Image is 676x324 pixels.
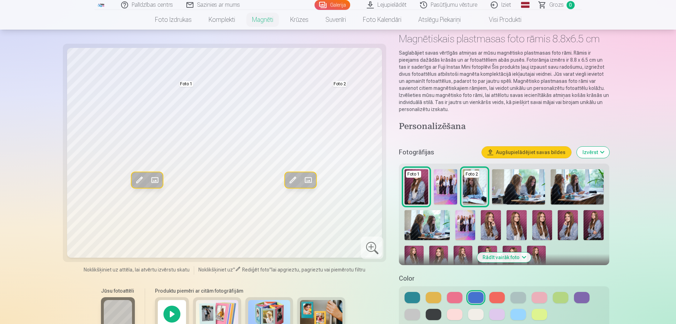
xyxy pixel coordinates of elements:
[464,171,479,178] div: Foto 2
[269,267,271,273] span: "
[399,147,476,157] h5: Fotogrāfijas
[410,10,469,30] a: Atslēgu piekariņi
[567,1,575,9] span: 0
[198,267,233,273] span: Noklikšķiniet uz
[244,10,282,30] a: Magnēti
[399,49,609,113] p: Saglabājiet savas vērtīgās atmiņas ar mūsu magnētisko plastmasas foto rāmi. Rāmis ir pieejams daž...
[271,267,365,273] span: lai apgrieztu, pagrieztu vai piemērotu filtru
[406,171,421,178] div: Foto 1
[101,287,135,294] h6: Jūsu fotoattēli
[399,32,609,45] h1: Magnētiskais plastmasas foto rāmis 8.8x6.5 cm
[242,267,269,273] span: Rediģēt foto
[354,10,410,30] a: Foto kalendāri
[200,10,244,30] a: Komplekti
[97,3,105,7] img: /fa1
[399,121,609,133] h4: Personalizēšana
[549,1,564,9] span: Grozs
[317,10,354,30] a: Suvenīri
[233,267,235,273] span: "
[477,252,531,262] button: Rādīt vairāk foto
[482,147,571,158] button: Augšupielādējiet savas bildes
[146,10,200,30] a: Foto izdrukas
[152,287,348,294] h6: Produktu piemēri ar citām fotogrāfijām
[469,10,530,30] a: Visi produkti
[577,147,609,158] button: Izvērst
[84,266,190,273] span: Noklikšķiniet uz attēla, lai atvērtu izvērstu skatu
[399,274,609,283] h5: Color
[282,10,317,30] a: Krūzes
